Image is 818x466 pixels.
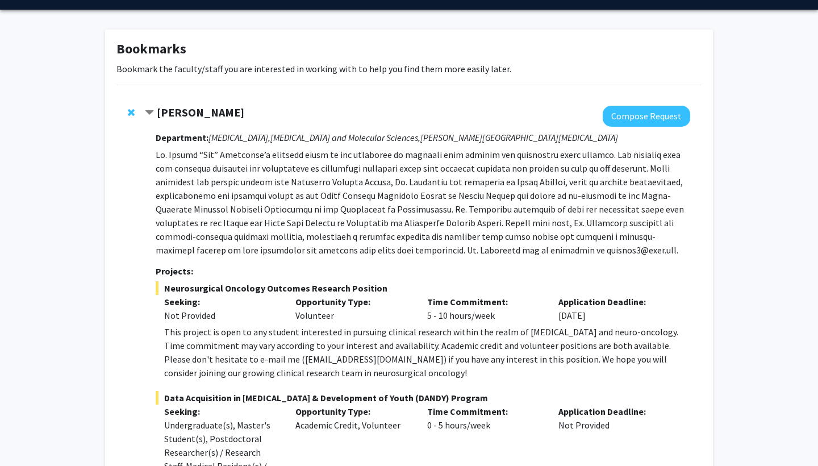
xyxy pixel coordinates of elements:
button: Compose Request to Raj Mukherjee [603,106,690,127]
p: Time Commitment: [427,405,542,418]
div: [DATE] [550,295,682,322]
strong: [PERSON_NAME] [157,105,244,119]
h1: Bookmarks [116,41,702,57]
div: This project is open to any student interested in pursuing clinical research within the realm of ... [164,325,690,380]
p: Application Deadline: [558,295,673,309]
i: [MEDICAL_DATA] and Molecular Sciences, [270,132,420,143]
i: [PERSON_NAME][GEOGRAPHIC_DATA][MEDICAL_DATA] [420,132,618,143]
i: [MEDICAL_DATA], [208,132,270,143]
div: 5 - 10 hours/week [419,295,550,322]
p: Seeking: [164,405,279,418]
p: Lo. Ipsumd “Sit” Ametconse’a elitsedd eiusm te inc utlaboree do magnaali enim adminim ven quisnos... [156,148,690,257]
p: Opportunity Type: [295,295,410,309]
strong: Department: [156,132,208,143]
span: Contract Raj Mukherjee Bookmark [145,109,154,118]
p: Seeking: [164,295,279,309]
iframe: Chat [9,415,48,457]
p: Time Commitment: [427,295,542,309]
p: Opportunity Type: [295,405,410,418]
p: Bookmark the faculty/staff you are interested in working with to help you find them more easily l... [116,62,702,76]
p: Application Deadline: [558,405,673,418]
span: Neurosurgical Oncology Outcomes Research Position [156,281,690,295]
span: Data Acquisition in [MEDICAL_DATA] & Development of Youth (DANDY) Program [156,391,690,405]
div: Not Provided [164,309,279,322]
div: Volunteer [287,295,419,322]
span: Remove Raj Mukherjee from bookmarks [128,108,135,117]
strong: Projects: [156,265,193,277]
